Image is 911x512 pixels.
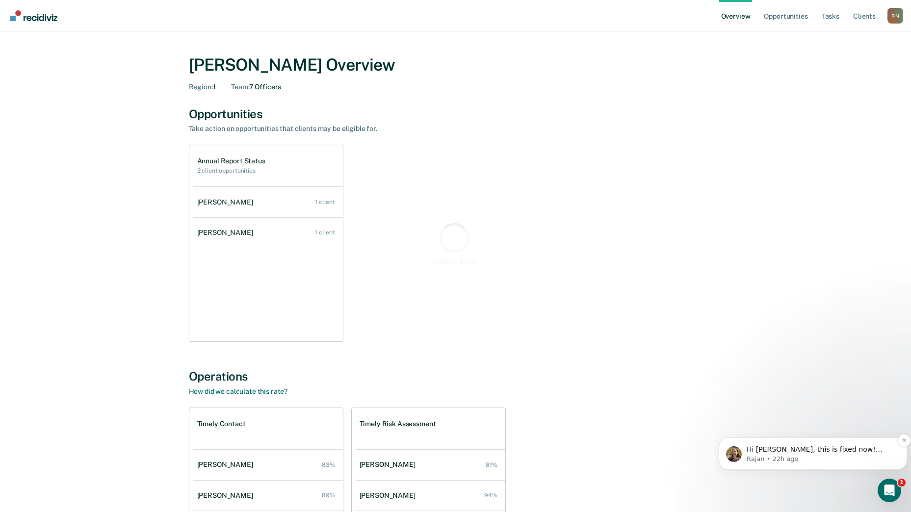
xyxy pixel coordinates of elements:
[193,219,343,247] a: [PERSON_NAME] 1 client
[231,83,249,91] span: Team :
[197,167,265,174] h2: 2 client opportunities
[189,83,216,91] div: 1
[197,461,257,469] div: [PERSON_NAME]
[231,83,281,91] div: 7 Officers
[189,83,213,91] span: Region :
[356,451,505,479] a: [PERSON_NAME] 81%
[898,479,906,486] span: 1
[189,369,723,384] div: Operations
[360,420,436,428] h1: Timely Risk Assessment
[189,55,723,75] div: [PERSON_NAME] Overview
[193,188,343,216] a: [PERSON_NAME] 1 client
[193,451,343,479] a: [PERSON_NAME] 83%
[197,491,257,500] div: [PERSON_NAME]
[189,125,532,133] div: Take action on opportunities that clients may be eligible for.
[189,387,288,395] a: How did we calculate this rate?
[486,461,497,468] div: 81%
[10,10,57,21] img: Recidiviz
[360,461,419,469] div: [PERSON_NAME]
[197,420,246,428] h1: Timely Contact
[887,8,903,24] div: R N
[315,199,335,205] div: 1 client
[360,491,419,500] div: [PERSON_NAME]
[878,479,901,502] iframe: Intercom live chat
[197,157,265,165] h1: Annual Report Status
[197,198,257,206] div: [PERSON_NAME]
[322,492,335,499] div: 89%
[484,492,497,499] div: 94%
[315,229,335,236] div: 1 client
[189,107,723,121] div: Opportunities
[356,482,505,510] a: [PERSON_NAME] 94%
[887,8,903,24] button: Profile dropdown button
[193,482,343,510] a: [PERSON_NAME] 89%
[715,417,911,486] iframe: Intercom notifications message
[322,461,335,468] div: 83%
[197,229,257,237] div: [PERSON_NAME]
